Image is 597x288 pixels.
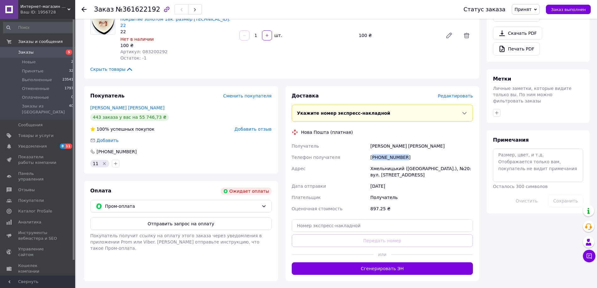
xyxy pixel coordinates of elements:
[292,166,306,171] span: Адрес
[369,163,474,181] div: Хмельницький ([GEOGRAPHIC_DATA].), №20: вул. [STREET_ADDRESS]
[22,77,52,83] span: Выполненные
[18,263,58,274] span: Кошелек компании
[18,187,35,193] span: Отзывы
[292,195,321,200] span: Плательщик
[292,184,326,189] span: Дата отправки
[463,6,505,13] div: Статус заказа
[97,127,109,132] span: 100%
[22,95,49,100] span: Оплаченные
[22,68,44,74] span: Принятые
[443,29,455,42] a: Редактировать
[102,161,107,166] svg: Удалить метку
[221,187,272,195] div: Ожидает оплаты
[90,217,272,230] button: Отправить запрос на оплату
[223,93,271,98] span: Сменить покупателя
[62,77,73,83] span: 23541
[18,219,41,225] span: Аналитика
[273,32,283,39] div: шт.
[369,192,474,203] div: Получатель
[60,144,65,149] span: 8
[18,230,58,241] span: Инструменты вебмастера и SEO
[18,154,58,165] span: Показатели работы компании
[120,49,168,54] span: Артикул: 083200292
[297,111,390,116] span: Укажите номер экспресс-накладной
[300,129,354,135] div: Нова Пошта (платная)
[120,29,234,35] div: 22
[356,31,440,40] div: 100 ₴
[97,138,118,143] span: Добавить
[292,219,473,232] input: Номер экспресс-накладной
[583,250,595,262] button: Чат с покупателем
[18,208,52,214] span: Каталог ProSale
[493,184,547,189] span: Осталось 300 символов
[90,66,133,72] span: Скрыть товары
[18,144,47,149] span: Уведомления
[18,133,54,139] span: Товары и услуги
[18,39,63,45] span: Заказы и сообщения
[91,10,115,34] img: Обручальное кольцо с белыми цирконами покрытие золотом 18к. размер 19.20.21.22. 22
[120,37,154,42] span: Нет в наличии
[90,188,111,194] span: Оплата
[493,27,542,40] a: Скачать PDF
[96,149,137,155] div: [PHONE_NUMBER]
[18,198,44,203] span: Покупатели
[493,137,529,143] span: Примечания
[369,152,474,163] div: [PHONE_NUMBER]
[90,105,165,110] a: [PERSON_NAME] [PERSON_NAME]
[493,86,572,103] span: Личные заметки, которые видите только вы. По ним можно фильтровать заказы
[18,122,43,128] span: Сообщения
[90,113,169,121] div: 443 заказа у вас на 55 746,73 ₴
[438,93,473,98] span: Редактировать
[71,59,73,65] span: 2
[71,95,73,100] span: 0
[22,59,36,65] span: Новые
[369,181,474,192] div: [DATE]
[292,262,473,275] button: Сгенерировать ЭН
[18,246,58,258] span: Управление сайтом
[65,86,73,92] span: 1797
[234,127,271,132] span: Добавить отзыв
[65,144,72,149] span: 11
[292,206,343,211] span: Оценочная стоимость
[369,140,474,152] div: [PERSON_NAME] [PERSON_NAME]
[120,10,230,28] a: Обручальное кольцо с белыми цирконами покрытие золотом 18к. размер [TECHNICAL_ID]. 22
[18,50,34,55] span: Заказы
[18,171,58,182] span: Панель управления
[90,93,124,99] span: Покупатель
[493,42,540,55] a: Печать PDF
[551,7,586,12] span: Заказ выполнен
[90,126,154,132] div: успешных покупок
[93,161,98,166] span: 11
[69,103,73,115] span: 40
[66,50,72,55] span: 5
[69,68,73,74] span: 32
[369,203,474,214] div: 897.25 ₴
[120,55,147,60] span: Остаток: -1
[493,76,511,82] span: Метки
[20,4,67,9] span: Интернет-магазин "ЮЛИЯ"
[373,251,391,258] span: или
[460,29,473,42] span: Удалить
[105,203,259,210] span: Пром-оплата
[292,155,340,160] span: Телефон получателя
[22,103,69,115] span: Заказы из [GEOGRAPHIC_DATA]
[292,93,319,99] span: Доставка
[515,7,532,12] span: Принят
[81,6,86,13] div: Вернуться назад
[20,9,75,15] div: Ваш ID: 1956728
[546,5,591,14] button: Заказ выполнен
[120,42,234,49] div: 100 ₴
[292,144,319,149] span: Получатель
[90,233,262,251] span: Покупатель получит ссылку на оплату этого заказа через уведомления в приложении Prom или Viber. [...
[22,86,49,92] span: Отмененные
[3,22,74,33] input: Поиск
[94,6,114,13] span: Заказ
[116,6,160,13] span: №361622192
